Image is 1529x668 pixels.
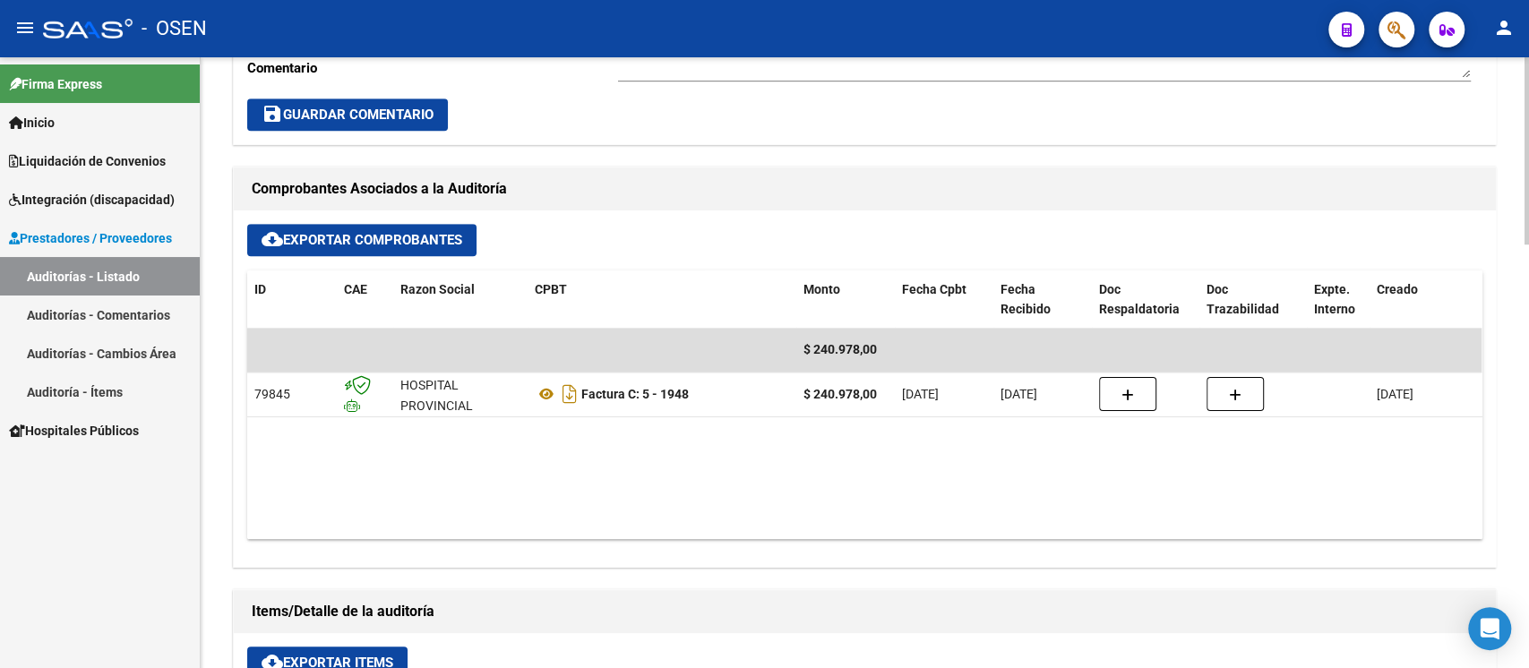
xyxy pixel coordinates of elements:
[400,282,475,296] span: Razon Social
[337,270,393,330] datatable-header-cell: CAE
[803,342,877,356] span: $ 240.978,00
[262,103,283,124] mat-icon: save
[1001,282,1051,317] span: Fecha Recibido
[262,232,462,248] span: Exportar Comprobantes
[1199,270,1307,330] datatable-header-cell: Doc Trazabilidad
[1377,387,1413,401] span: [DATE]
[400,375,520,436] div: HOSPITAL PROVINCIAL ROSARIO
[254,387,290,401] span: 79845
[9,151,166,171] span: Liquidación de Convenios
[393,270,528,330] datatable-header-cell: Razon Social
[1001,387,1037,401] span: [DATE]
[1092,270,1199,330] datatable-header-cell: Doc Respaldatoria
[902,282,966,296] span: Fecha Cpbt
[1377,282,1418,296] span: Creado
[262,107,434,123] span: Guardar Comentario
[1207,282,1279,317] span: Doc Trazabilidad
[902,387,939,401] span: [DATE]
[1468,607,1511,650] div: Open Intercom Messenger
[14,17,36,39] mat-icon: menu
[803,387,877,401] strong: $ 240.978,00
[247,58,618,78] p: Comentario
[1493,17,1515,39] mat-icon: person
[895,270,993,330] datatable-header-cell: Fecha Cpbt
[142,9,207,48] span: - OSEN
[803,282,840,296] span: Monto
[247,270,337,330] datatable-header-cell: ID
[254,282,266,296] span: ID
[528,270,796,330] datatable-header-cell: CPBT
[796,270,895,330] datatable-header-cell: Monto
[9,74,102,94] span: Firma Express
[9,113,55,133] span: Inicio
[1370,270,1495,330] datatable-header-cell: Creado
[1099,282,1180,317] span: Doc Respaldatoria
[247,224,477,256] button: Exportar Comprobantes
[262,228,283,250] mat-icon: cloud_download
[1307,270,1370,330] datatable-header-cell: Expte. Interno
[247,98,448,131] button: Guardar Comentario
[1314,282,1355,317] span: Expte. Interno
[252,597,1478,626] h1: Items/Detalle de la auditoría
[344,282,367,296] span: CAE
[252,175,1478,203] h1: Comprobantes Asociados a la Auditoría
[581,387,689,401] strong: Factura C: 5 - 1948
[535,282,567,296] span: CPBT
[9,190,175,210] span: Integración (discapacidad)
[9,421,139,441] span: Hospitales Públicos
[993,270,1092,330] datatable-header-cell: Fecha Recibido
[558,380,581,408] i: Descargar documento
[9,228,172,248] span: Prestadores / Proveedores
